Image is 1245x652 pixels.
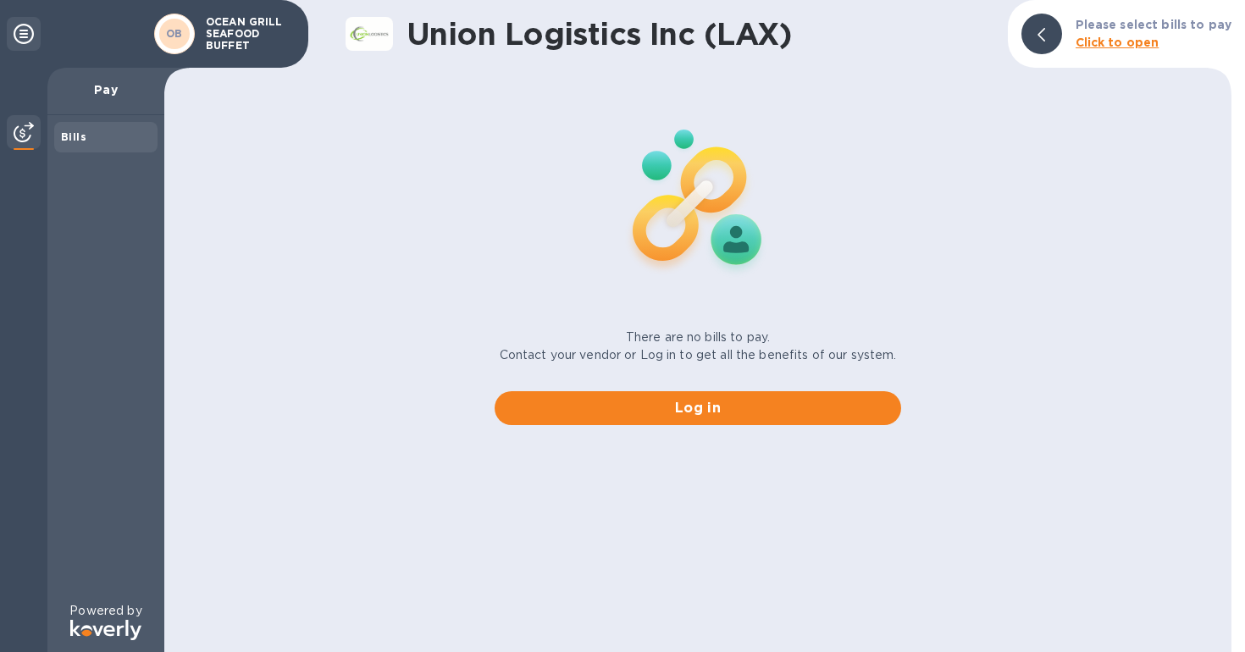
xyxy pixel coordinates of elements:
[206,16,290,52] p: OCEAN GRILL SEAFOOD BUFFET
[61,81,151,98] p: Pay
[407,16,994,52] h1: Union Logistics Inc (LAX)
[69,602,141,620] p: Powered by
[1076,36,1159,49] b: Click to open
[500,329,897,364] p: There are no bills to pay. Contact your vendor or Log in to get all the benefits of our system.
[508,398,888,418] span: Log in
[495,391,901,425] button: Log in
[1076,18,1231,31] b: Please select bills to pay
[61,130,86,143] b: Bills
[70,620,141,640] img: Logo
[166,27,183,40] b: OB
